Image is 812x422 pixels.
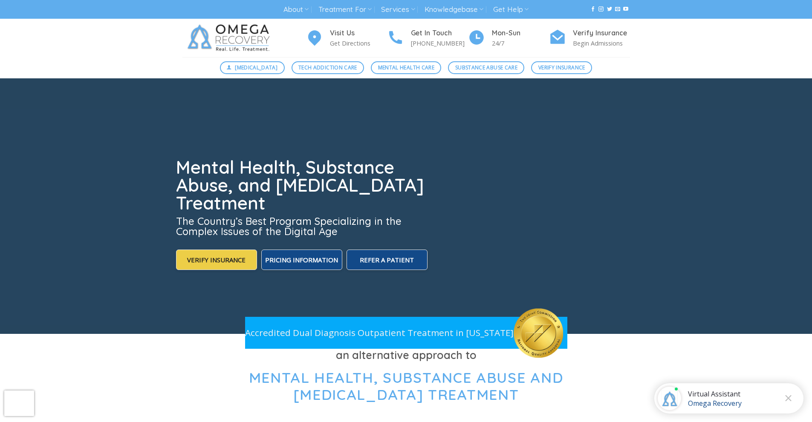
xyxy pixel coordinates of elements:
span: Tech Addiction Care [298,63,357,72]
a: Follow on Facebook [590,6,595,12]
h3: The Country’s Best Program Specializing in the Complex Issues of the Digital Age [176,216,429,236]
a: Verify Insurance Begin Admissions [549,28,630,49]
h4: Verify Insurance [573,28,630,39]
h3: an alternative approach to [182,347,630,364]
a: [MEDICAL_DATA] [220,61,285,74]
a: Substance Abuse Care [448,61,524,74]
span: Mental Health Care [378,63,434,72]
p: Accredited Dual Diagnosis Outpatient Treatment in [US_STATE] [245,326,514,340]
p: 24/7 [492,38,549,48]
a: Follow on Instagram [598,6,604,12]
a: Get Help [493,2,529,17]
a: Mental Health Care [371,61,441,74]
a: Visit Us Get Directions [306,28,387,49]
a: About [283,2,309,17]
a: Services [381,2,415,17]
p: Begin Admissions [573,38,630,48]
p: Get Directions [330,38,387,48]
a: Follow on Twitter [607,6,612,12]
h1: Mental Health, Substance Abuse, and [MEDICAL_DATA] Treatment [176,158,429,212]
a: Verify Insurance [531,61,592,74]
span: Mental Health, Substance Abuse and [MEDICAL_DATA] Treatment [249,368,563,404]
span: [MEDICAL_DATA] [235,63,277,72]
h4: Visit Us [330,28,387,39]
span: Verify Insurance [538,63,585,72]
img: Omega Recovery [182,19,278,57]
h4: Get In Touch [411,28,468,39]
a: Tech Addiction Care [292,61,364,74]
a: Treatment For [318,2,372,17]
a: Knowledgebase [425,2,483,17]
span: Substance Abuse Care [455,63,517,72]
a: Follow on YouTube [623,6,628,12]
a: Send us an email [615,6,620,12]
a: Get In Touch [PHONE_NUMBER] [387,28,468,49]
p: [PHONE_NUMBER] [411,38,468,48]
h4: Mon-Sun [492,28,549,39]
